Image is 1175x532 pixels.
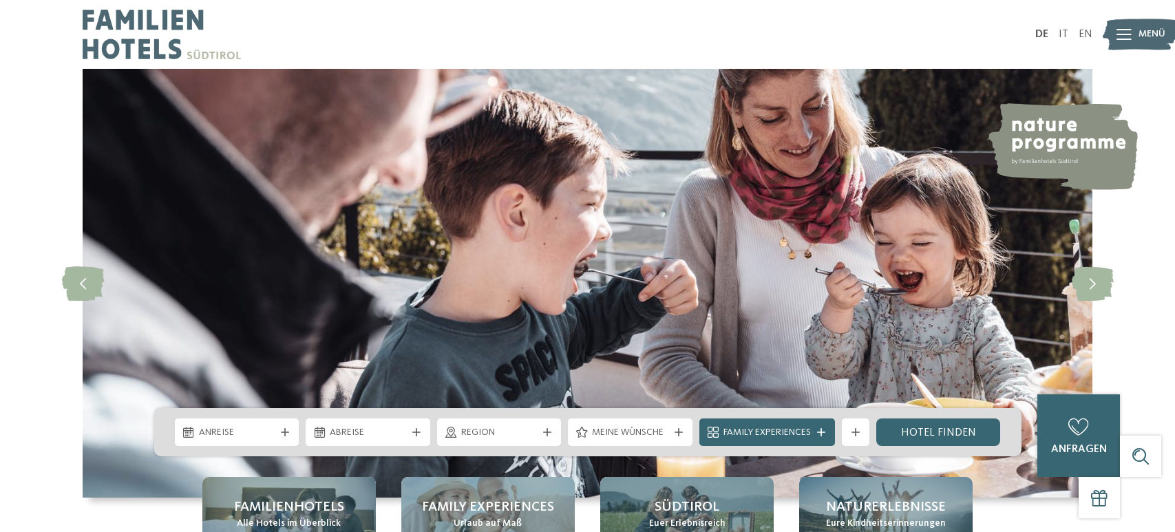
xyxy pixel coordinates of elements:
a: IT [1059,29,1068,40]
a: Hotel finden [876,418,1001,446]
span: Urlaub auf Maß [454,517,522,531]
img: nature programme by Familienhotels Südtirol [986,103,1138,190]
span: Alle Hotels im Überblick [237,517,341,531]
span: anfragen [1051,444,1107,455]
span: Meine Wünsche [592,426,668,440]
span: Family Experiences [723,426,811,440]
a: DE [1035,29,1048,40]
span: Naturerlebnisse [826,498,946,517]
span: Family Experiences [422,498,554,517]
span: Euer Erlebnisreich [649,517,726,531]
img: Familienhotels Südtirol: The happy family places [83,69,1092,498]
span: Eure Kindheitserinnerungen [826,517,946,531]
span: Region [461,426,538,440]
span: Menü [1139,28,1165,41]
span: Familienhotels [234,498,344,517]
span: Südtirol [655,498,719,517]
span: Anreise [199,426,275,440]
a: EN [1079,29,1092,40]
a: anfragen [1037,394,1120,477]
span: Abreise [330,426,406,440]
